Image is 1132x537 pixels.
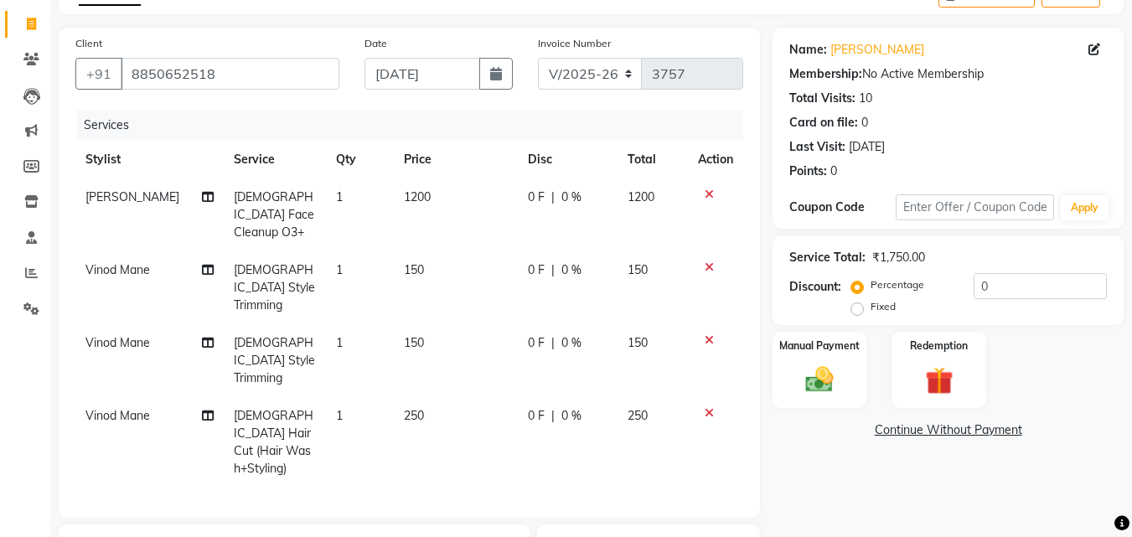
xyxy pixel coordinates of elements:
[628,189,654,204] span: 1200
[618,141,689,178] th: Total
[1061,195,1109,220] button: Apply
[326,141,394,178] th: Qty
[336,335,343,350] span: 1
[77,110,756,141] div: Services
[789,249,866,266] div: Service Total:
[518,141,618,178] th: Disc
[872,249,925,266] div: ₹1,750.00
[861,114,868,132] div: 0
[896,194,1054,220] input: Enter Offer / Coupon Code
[336,189,343,204] span: 1
[628,408,648,423] span: 250
[75,36,102,51] label: Client
[528,188,545,206] span: 0 F
[789,65,862,83] div: Membership:
[75,141,224,178] th: Stylist
[75,58,122,90] button: +91
[871,277,924,292] label: Percentage
[917,364,962,398] img: _gift.svg
[551,261,555,279] span: |
[85,408,150,423] span: Vinod Mane
[404,408,424,423] span: 250
[688,141,743,178] th: Action
[628,262,648,277] span: 150
[336,408,343,423] span: 1
[528,334,545,352] span: 0 F
[789,278,841,296] div: Discount:
[789,90,855,107] div: Total Visits:
[849,138,885,156] div: [DATE]
[404,335,424,350] span: 150
[336,262,343,277] span: 1
[871,299,896,314] label: Fixed
[404,189,431,204] span: 1200
[789,65,1107,83] div: No Active Membership
[830,41,924,59] a: [PERSON_NAME]
[234,335,315,385] span: [DEMOGRAPHIC_DATA] Style Trimming
[910,338,968,354] label: Redemption
[528,261,545,279] span: 0 F
[789,114,858,132] div: Card on file:
[234,408,313,476] span: [DEMOGRAPHIC_DATA] Hair Cut (Hair Wash+Styling)
[779,338,860,354] label: Manual Payment
[776,421,1120,439] a: Continue Without Payment
[224,141,326,178] th: Service
[789,163,827,180] div: Points:
[394,141,518,178] th: Price
[234,189,314,240] span: [DEMOGRAPHIC_DATA] Face Cleanup O3+
[85,189,179,204] span: [PERSON_NAME]
[859,90,872,107] div: 10
[797,364,842,395] img: _cash.svg
[528,407,545,425] span: 0 F
[551,407,555,425] span: |
[561,407,582,425] span: 0 %
[85,262,150,277] span: Vinod Mane
[364,36,387,51] label: Date
[789,199,895,216] div: Coupon Code
[561,334,582,352] span: 0 %
[121,58,339,90] input: Search by Name/Mobile/Email/Code
[561,261,582,279] span: 0 %
[234,262,315,312] span: [DEMOGRAPHIC_DATA] Style Trimming
[789,138,845,156] div: Last Visit:
[830,163,837,180] div: 0
[404,262,424,277] span: 150
[551,334,555,352] span: |
[85,335,150,350] span: Vinod Mane
[561,188,582,206] span: 0 %
[551,188,555,206] span: |
[538,36,611,51] label: Invoice Number
[789,41,827,59] div: Name:
[628,335,648,350] span: 150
